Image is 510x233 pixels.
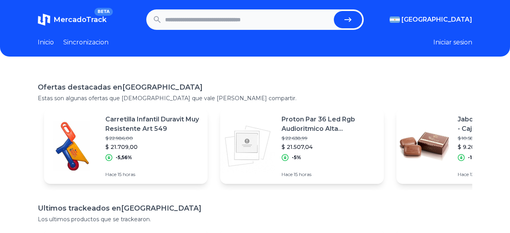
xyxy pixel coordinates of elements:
[292,154,301,161] p: -5%
[105,135,201,141] p: $ 22.986,00
[282,171,377,178] p: Hace 15 horas
[38,94,472,102] p: Estas son algunas ofertas que [DEMOGRAPHIC_DATA] que vale [PERSON_NAME] compartir.
[116,154,132,161] p: -5,56%
[105,143,201,151] p: $ 21.709,00
[38,13,50,26] img: MercadoTrack
[468,154,488,161] p: -13,04%
[433,38,472,47] button: Iniciar sesion
[282,115,377,134] p: Proton Par 36 Led Rgb Audioritmico Alta Luminosidad Luces Dj Full
[38,38,54,47] a: Inicio
[44,119,99,174] img: Featured image
[396,119,451,174] img: Featured image
[282,135,377,141] p: $ 22.638,99
[282,143,377,151] p: $ 21.507,04
[220,108,384,184] a: Featured imageProton Par 36 Led Rgb Audioritmico Alta Luminosidad Luces Dj Full$ 22.638,99$ 21.50...
[53,15,107,24] span: MercadoTrack
[38,203,472,214] h1: Ultimos trackeados en [GEOGRAPHIC_DATA]
[390,15,472,24] button: [GEOGRAPHIC_DATA]
[390,17,400,23] img: Argentina
[105,171,201,178] p: Hace 15 horas
[38,82,472,93] h1: Ofertas destacadas en [GEOGRAPHIC_DATA]
[401,15,472,24] span: [GEOGRAPHIC_DATA]
[44,108,208,184] a: Featured imageCarretilla Infantil Duravit Muy Resistente Art 549$ 22.986,00$ 21.709,00-5,56%Hace ...
[63,38,109,47] a: Sincronizacion
[38,13,107,26] a: MercadoTrackBETA
[94,8,113,16] span: BETA
[105,115,201,134] p: Carretilla Infantil Duravit Muy Resistente Art 549
[220,119,275,174] img: Featured image
[38,215,472,223] p: Los ultimos productos que se trackearon.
